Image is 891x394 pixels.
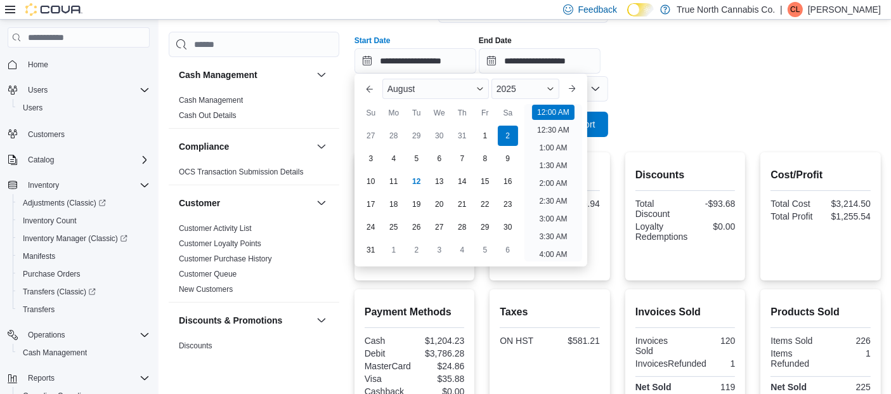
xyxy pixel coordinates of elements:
button: Previous Month [360,79,380,99]
button: Transfers [13,301,155,318]
button: Customers [3,124,155,143]
span: Users [23,82,150,98]
button: Discounts & Promotions [179,314,311,327]
div: We [429,103,450,123]
button: Reports [23,371,60,386]
a: Inventory Count [18,213,82,228]
li: 1:00 AM [534,140,572,155]
div: $0.00 [693,221,735,232]
div: Total Discount [635,199,683,219]
button: Operations [23,327,70,343]
span: Catalog [23,152,150,167]
h2: Taxes [500,305,600,320]
a: OCS Transaction Submission Details [179,167,304,176]
span: Users [18,100,150,115]
button: Purchase Orders [13,265,155,283]
input: Press the down key to enter a popover containing a calendar. Press the escape key to close the po... [354,48,476,74]
button: Home [3,55,155,74]
li: 2:30 AM [534,194,572,209]
div: $36.94 [552,199,600,209]
a: Customer Activity List [179,224,252,233]
a: New Customers [179,285,233,294]
div: Total Profit [771,211,818,221]
span: Customer Activity List [179,223,252,233]
li: 1:30 AM [534,158,572,173]
div: day-1 [475,126,495,146]
button: Users [23,82,53,98]
button: Compliance [314,139,329,154]
div: Christina Lachance [788,2,803,17]
h3: Discounts & Promotions [179,314,282,327]
div: day-28 [452,217,472,237]
div: day-7 [452,148,472,169]
div: day-18 [384,194,404,214]
div: Debit [365,348,412,358]
div: day-4 [452,240,472,260]
div: day-10 [361,171,381,192]
input: Dark Mode [627,3,654,16]
div: $1,255.54 [823,211,871,221]
a: Home [23,57,53,72]
a: Transfers [18,302,60,317]
button: Open list of options [590,84,601,94]
button: Cash Management [314,67,329,82]
div: Mo [384,103,404,123]
div: 1 [712,358,735,369]
div: day-2 [498,126,518,146]
h2: Discounts [635,167,736,183]
span: Cash Out Details [179,110,237,121]
button: Cash Management [13,344,155,362]
div: InvoicesRefunded [635,358,706,369]
span: Transfers (Classic) [23,287,96,297]
div: day-23 [498,194,518,214]
div: Invoices Sold [635,336,683,356]
span: Users [28,85,48,95]
div: Button. Open the year selector. 2025 is currently selected. [491,79,559,99]
span: Customer Queue [179,269,237,279]
li: 12:00 AM [532,105,575,120]
div: $35.88 [417,374,465,384]
span: Feedback [578,3,617,16]
a: Adjustments (Classic) [18,195,111,211]
p: [PERSON_NAME] [808,2,881,17]
div: day-27 [429,217,450,237]
div: $581.21 [552,336,600,346]
div: $3,214.50 [823,199,871,209]
span: August [387,84,415,94]
a: Transfers (Classic) [18,284,101,299]
div: Cash [365,336,412,346]
li: 4:00 AM [534,247,572,262]
span: Operations [28,330,65,340]
button: Catalog [3,151,155,169]
div: Customer [169,221,339,302]
span: OCS Transaction Submission Details [179,167,304,177]
button: Users [3,81,155,99]
button: Customer [314,195,329,211]
input: Press the down key to open a popover containing a calendar. [479,48,601,74]
h2: Products Sold [771,305,871,320]
button: Operations [3,326,155,344]
ul: Time [524,104,582,261]
div: 1 [823,348,871,358]
div: MasterCard [365,361,412,371]
h2: Cost/Profit [771,167,871,183]
div: day-13 [429,171,450,192]
span: Adjustments (Classic) [18,195,150,211]
div: Sa [498,103,518,123]
span: Transfers (Classic) [18,284,150,299]
div: day-17 [361,194,381,214]
p: True North Cannabis Co. [677,2,775,17]
li: 2:00 AM [534,176,572,191]
div: day-20 [429,194,450,214]
div: day-11 [384,171,404,192]
li: 3:30 AM [534,229,572,244]
div: day-6 [429,148,450,169]
div: day-31 [452,126,472,146]
a: Customer Purchase History [179,254,272,263]
div: Compliance [169,164,339,185]
div: Loyalty Redemptions [635,221,688,242]
button: Reports [3,369,155,387]
div: day-8 [475,148,495,169]
div: day-30 [498,217,518,237]
div: day-5 [406,148,427,169]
